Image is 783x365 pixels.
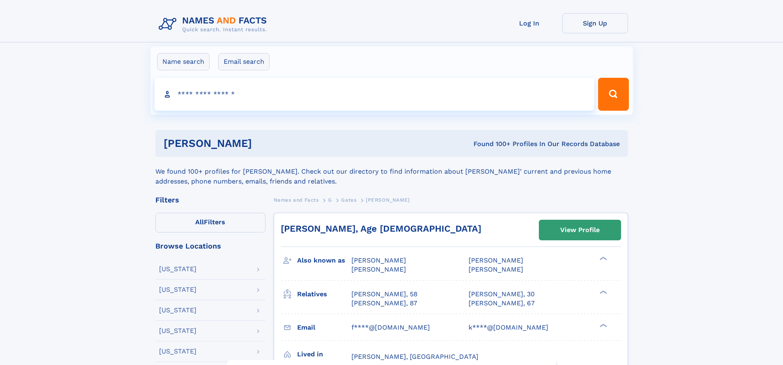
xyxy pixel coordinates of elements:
[195,218,204,226] span: All
[155,196,266,204] div: Filters
[159,286,196,293] div: [US_STATE]
[274,195,319,205] a: Names and Facts
[598,323,607,328] div: ❯
[159,348,196,355] div: [US_STATE]
[297,321,351,335] h3: Email
[598,256,607,261] div: ❯
[598,78,628,111] button: Search Button
[539,220,621,240] a: View Profile
[155,242,266,250] div: Browse Locations
[351,299,417,308] a: [PERSON_NAME], 87
[218,53,270,70] label: Email search
[164,138,363,149] h1: [PERSON_NAME]
[328,197,332,203] span: G
[497,13,562,33] a: Log In
[363,139,620,149] div: Found 100+ Profiles In Our Records Database
[341,195,356,205] a: Gates
[159,307,196,314] div: [US_STATE]
[598,289,607,295] div: ❯
[297,347,351,361] h3: Lived in
[366,197,410,203] span: [PERSON_NAME]
[469,256,523,264] span: [PERSON_NAME]
[297,287,351,301] h3: Relatives
[155,213,266,232] label: Filters
[469,299,535,308] a: [PERSON_NAME], 67
[351,256,406,264] span: [PERSON_NAME]
[155,13,274,35] img: Logo Names and Facts
[341,197,356,203] span: Gates
[351,290,418,299] a: [PERSON_NAME], 58
[560,221,600,239] div: View Profile
[469,290,535,299] a: [PERSON_NAME], 30
[159,328,196,334] div: [US_STATE]
[351,265,406,273] span: [PERSON_NAME]
[155,157,628,186] div: We found 100+ profiles for [PERSON_NAME]. Check out our directory to find information about [PERS...
[297,253,351,267] h3: Also known as
[351,353,478,360] span: [PERSON_NAME], [GEOGRAPHIC_DATA]
[469,265,523,273] span: [PERSON_NAME]
[155,78,595,111] input: search input
[159,266,196,272] div: [US_STATE]
[157,53,210,70] label: Name search
[562,13,628,33] a: Sign Up
[281,223,481,234] a: [PERSON_NAME], Age [DEMOGRAPHIC_DATA]
[328,195,332,205] a: G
